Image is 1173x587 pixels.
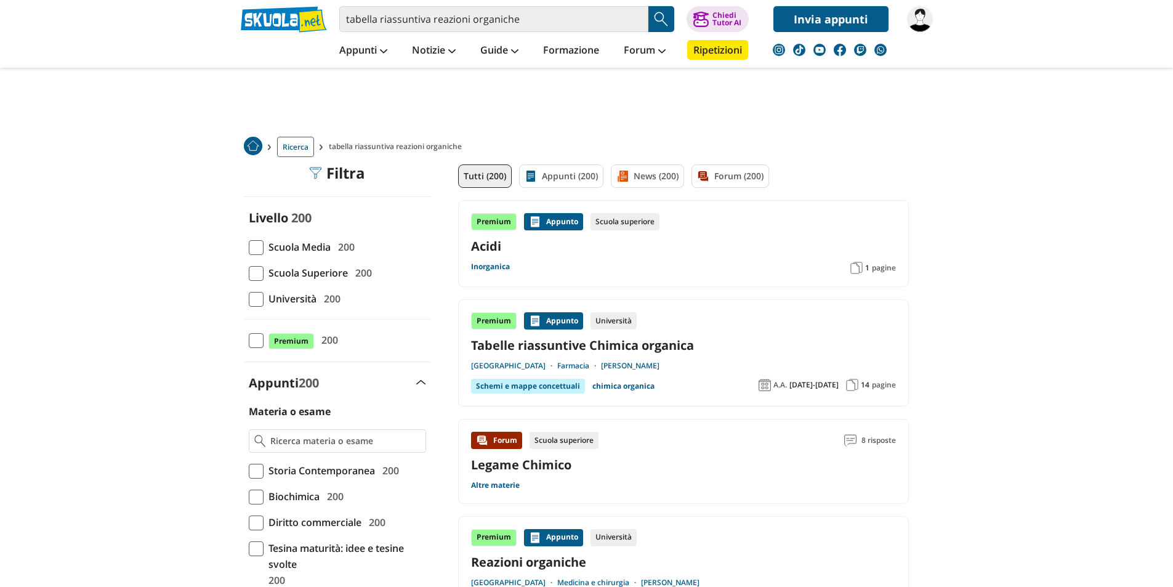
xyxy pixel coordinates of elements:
[299,374,319,391] span: 200
[471,456,571,473] a: Legame Chimico
[846,379,858,391] img: Pagine
[872,380,896,390] span: pagine
[471,379,585,394] div: Schemi e mappe concettuali
[524,529,583,546] div: Appunto
[616,170,629,182] img: News filtro contenuto
[591,529,637,546] div: Università
[789,380,839,390] span: [DATE]-[DATE]
[458,164,512,188] a: Tutti (200)
[333,239,355,255] span: 200
[874,44,887,56] img: WhatsApp
[336,40,390,62] a: Appunti
[861,380,869,390] span: 14
[621,40,669,62] a: Forum
[592,379,655,394] a: chimica organica
[264,239,331,255] span: Scuola Media
[264,488,320,504] span: Biochimica
[249,374,319,391] label: Appunti
[316,332,338,348] span: 200
[291,209,312,226] span: 200
[529,532,541,544] img: Appunti contenuto
[476,434,488,447] img: Forum contenuto
[471,554,896,570] a: Reazioni organiche
[524,213,583,230] div: Appunto
[471,432,522,449] div: Forum
[687,40,748,60] a: Ripetizioni
[244,137,262,157] a: Home
[712,12,741,26] div: Chiedi Tutor AI
[264,514,361,530] span: Diritto commerciale
[471,262,510,272] a: Inorganica
[409,40,459,62] a: Notizie
[687,6,749,32] button: ChiediTutor AI
[309,164,365,182] div: Filtra
[648,6,674,32] button: Search Button
[773,44,785,56] img: instagram
[471,213,517,230] div: Premium
[249,209,288,226] label: Livello
[471,480,520,490] a: Altre materie
[691,164,769,188] a: Forum (200)
[611,164,684,188] a: News (200)
[844,434,857,447] img: Commenti lettura
[244,137,262,155] img: Home
[773,380,787,390] span: A.A.
[773,6,889,32] a: Invia appunti
[264,463,375,479] span: Storia Contemporanea
[254,435,266,447] img: Ricerca materia o esame
[350,265,372,281] span: 200
[524,312,583,330] div: Appunto
[854,44,866,56] img: twitch
[907,6,933,32] img: andreafiore1
[264,291,316,307] span: Università
[471,312,517,330] div: Premium
[329,137,467,157] span: tabella riassuntiva reazioni organiche
[850,262,863,274] img: Pagine
[339,6,648,32] input: Cerca appunti, riassunti o versioni
[270,435,420,447] input: Ricerca materia o esame
[477,40,522,62] a: Guide
[529,216,541,228] img: Appunti contenuto
[264,540,426,572] span: Tesina maturità: idee e tesine svolte
[249,405,331,418] label: Materia o esame
[471,238,896,254] a: Acidi
[652,10,671,28] img: Cerca appunti, riassunti o versioni
[309,167,321,179] img: Filtra filtri mobile
[793,44,805,56] img: tiktok
[277,137,314,157] a: Ricerca
[601,361,659,371] a: [PERSON_NAME]
[697,170,709,182] img: Forum filtro contenuto
[519,164,603,188] a: Appunti (200)
[264,265,348,281] span: Scuola Superiore
[416,380,426,385] img: Apri e chiudi sezione
[471,337,896,354] a: Tabelle riassuntive Chimica organica
[557,361,601,371] a: Farmacia
[865,263,869,273] span: 1
[591,213,659,230] div: Scuola superiore
[861,432,896,449] span: 8 risposte
[364,514,385,530] span: 200
[319,291,341,307] span: 200
[268,333,314,349] span: Premium
[525,170,537,182] img: Appunti filtro contenuto
[834,44,846,56] img: facebook
[471,361,557,371] a: [GEOGRAPHIC_DATA]
[530,432,599,449] div: Scuola superiore
[591,312,637,330] div: Università
[471,529,517,546] div: Premium
[872,263,896,273] span: pagine
[759,379,771,391] img: Anno accademico
[540,40,602,62] a: Formazione
[813,44,826,56] img: youtube
[529,315,541,327] img: Appunti contenuto
[322,488,344,504] span: 200
[377,463,399,479] span: 200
